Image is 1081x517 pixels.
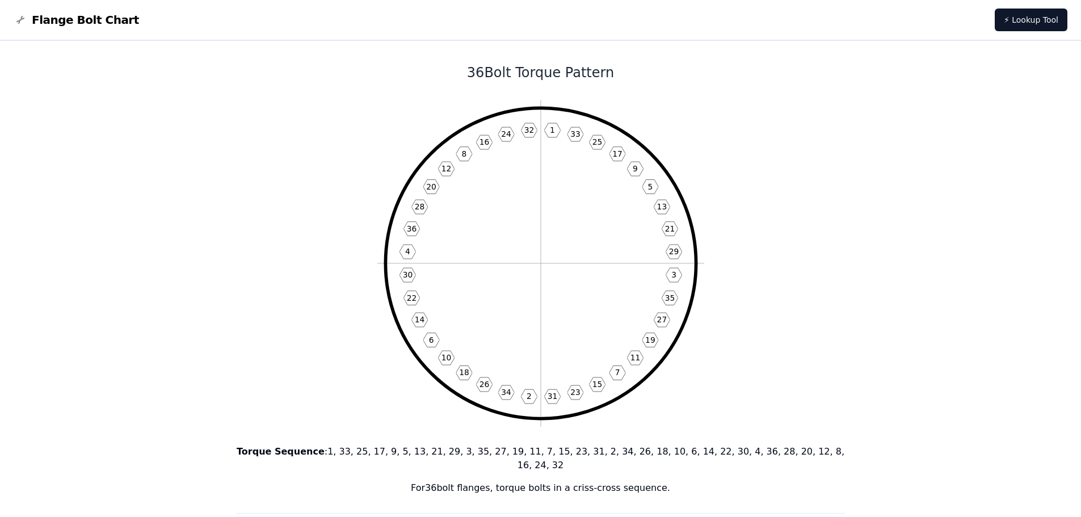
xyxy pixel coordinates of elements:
[459,368,469,377] text: 18
[501,129,511,138] text: 24
[657,202,667,211] text: 13
[645,335,655,344] text: 19
[441,353,451,362] text: 10
[668,247,679,256] text: 29
[236,481,846,495] p: For 36 bolt flanges, torque bolts in a criss-cross sequence.
[501,388,511,397] text: 34
[527,392,532,401] text: 2
[406,293,417,302] text: 22
[633,164,638,173] text: 9
[664,293,675,302] text: 35
[428,335,434,344] text: 6
[671,270,676,279] text: 3
[402,270,413,279] text: 30
[414,315,424,324] text: 14
[479,137,489,146] text: 16
[615,368,620,377] text: 7
[612,149,622,158] text: 17
[995,9,1067,31] a: ⚡ Lookup Tool
[479,380,489,389] text: 26
[570,388,581,397] text: 23
[236,64,846,82] h1: 36 Bolt Torque Pattern
[550,125,555,134] text: 1
[406,224,417,233] text: 36
[32,12,139,28] span: Flange Bolt Chart
[14,12,139,28] a: Flange Bolt Chart LogoFlange Bolt Chart
[237,446,325,457] b: Torque Sequence
[664,224,675,233] text: 21
[657,315,667,324] text: 27
[524,125,534,134] text: 32
[570,129,581,138] text: 33
[14,13,27,27] img: Flange Bolt Chart Logo
[461,149,466,158] text: 8
[630,353,640,362] text: 11
[592,137,602,146] text: 25
[592,380,602,389] text: 15
[414,202,424,211] text: 28
[647,182,653,191] text: 5
[547,392,557,401] text: 31
[441,164,451,173] text: 12
[236,445,846,472] p: : 1, 33, 25, 17, 9, 5, 13, 21, 29, 3, 35, 27, 19, 11, 7, 15, 23, 31, 2, 34, 26, 18, 10, 6, 14, 22...
[426,182,436,191] text: 20
[405,247,410,256] text: 4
